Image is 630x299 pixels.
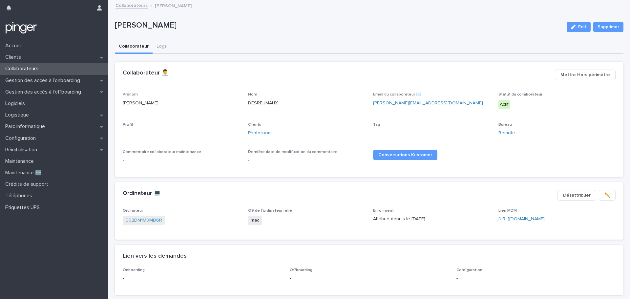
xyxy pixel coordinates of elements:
p: Étiquettes UPS [3,204,45,211]
p: - [123,157,240,164]
p: [PERSON_NAME] [123,100,240,107]
p: - [373,130,491,137]
a: Conversations Kustomer [373,150,437,160]
span: mac [248,216,262,225]
a: Remote [498,130,515,137]
span: Onboarding [123,268,145,272]
p: Téléphones [3,193,37,199]
span: Commentaire collaborateur maintenance [123,150,201,154]
span: Configuration [456,268,482,272]
span: Supprimer [598,24,619,30]
p: - [248,157,366,164]
img: mTgBEunGTSyRkCgitkcU [5,21,37,34]
h2: Collaborateur 👨‍💼 [123,70,169,77]
p: Gestion des accès à l’onboarding [3,77,85,84]
span: Lien MDM [498,209,517,213]
h2: Lien vers les demandes [123,253,187,260]
p: Attribué depuis le [DATE] [373,216,491,223]
button: Edit [567,22,591,32]
p: DESREUMAUX [248,100,366,107]
span: Nom [248,93,257,96]
p: Gestion des accès à l’offboarding [3,89,86,95]
p: Crédits de support [3,181,53,187]
span: Clients [248,123,261,127]
p: Collaborateurs [3,66,44,72]
p: Accueil [3,43,27,49]
p: Maintenance [3,158,39,164]
span: Enrollment [373,209,394,213]
a: C02DM1M9MD6R [125,217,162,224]
button: ✏️ [599,190,616,201]
p: Réinitialisation [3,147,42,153]
button: Mettre Hors périmètre [555,70,616,80]
p: - [290,275,449,282]
a: Photoroom [248,130,272,137]
p: - [123,130,240,137]
p: Logistique [3,112,34,118]
span: Prénom [123,93,138,96]
p: Clients [3,54,26,60]
a: [URL][DOMAIN_NAME] [498,217,545,221]
p: - [123,275,282,282]
span: Statut du collaborateur [498,93,542,96]
p: Maintenance 🆕 [3,170,47,176]
p: [PERSON_NAME] [155,2,192,9]
span: ✏️ [604,192,610,199]
button: Logs [153,40,171,54]
p: - [456,275,616,282]
h2: Ordinateur 💻 [123,190,161,197]
p: Logiciels [3,100,30,107]
p: Configuration [3,135,41,141]
p: [PERSON_NAME] [115,21,561,30]
p: Parc informatique [3,123,50,130]
span: OS de l'ordinateur relié [248,209,292,213]
span: Ordinateur [123,209,143,213]
span: Bureau [498,123,512,127]
span: Conversations Kustomer [378,153,432,157]
button: Désattribuer [557,190,596,201]
a: Collaborateurs [115,1,148,9]
button: Supprimer [593,22,623,32]
span: Email du collaborateur ✉️ [373,93,421,96]
span: Tag [373,123,380,127]
span: Dernière date de modification du commentaire [248,150,338,154]
span: Edit [578,25,586,29]
span: Offboarding [290,268,312,272]
span: Profil [123,123,133,127]
span: Désattribuer [563,192,591,199]
button: Collaborateur [115,40,153,54]
a: [PERSON_NAME][EMAIL_ADDRESS][DOMAIN_NAME] [373,101,483,105]
span: Mettre Hors périmètre [560,72,610,78]
div: Actif [498,100,510,109]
